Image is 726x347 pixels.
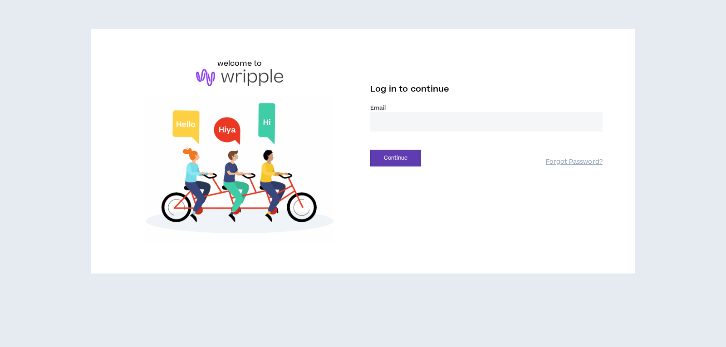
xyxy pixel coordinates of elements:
[370,83,449,95] span: Log in to continue
[196,69,283,86] img: logo-brand.png
[370,104,603,112] label: Email
[123,95,356,244] img: Welcome to Wripple
[370,150,421,166] button: Continue
[217,58,262,69] h6: welcome to
[546,158,603,166] a: Forgot Password?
